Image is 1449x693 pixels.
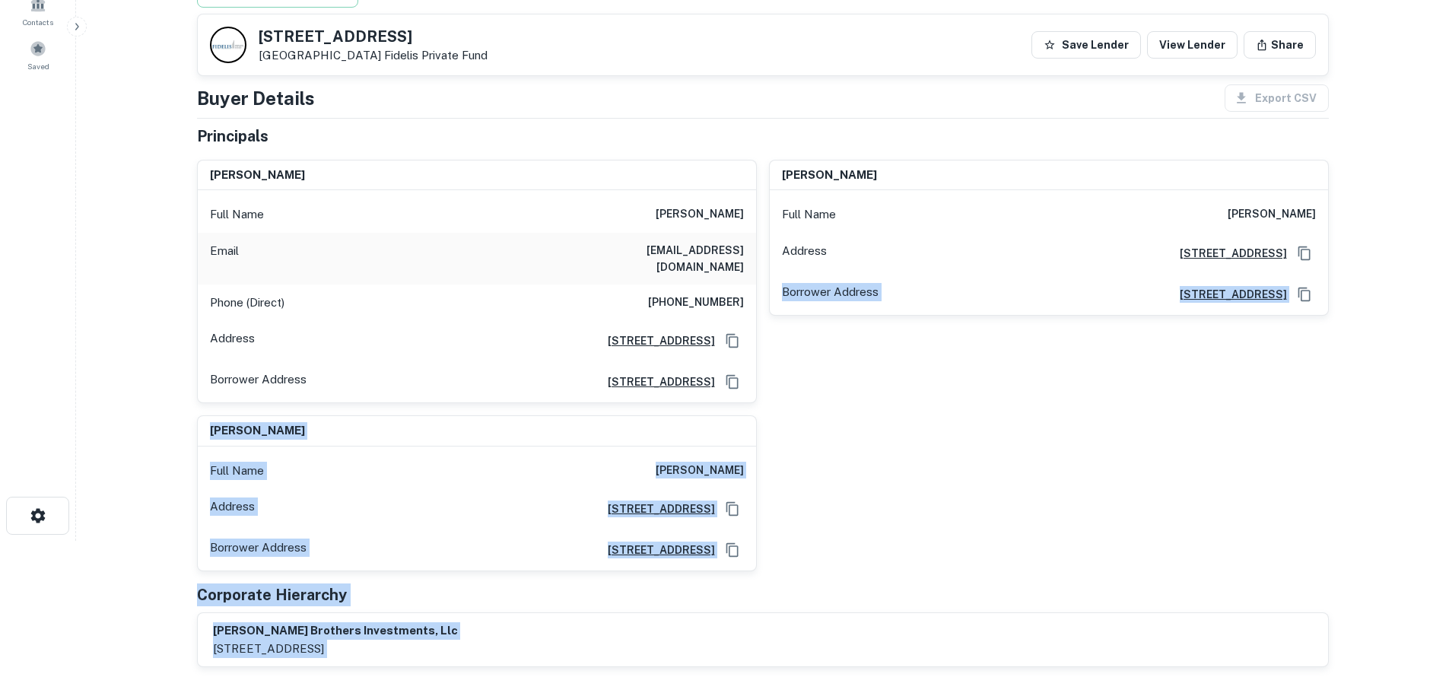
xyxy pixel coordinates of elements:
p: Address [782,242,827,265]
a: [STREET_ADDRESS] [1168,245,1287,262]
button: Copy Address [721,370,744,393]
span: Saved [27,60,49,72]
p: Phone (Direct) [210,294,284,312]
iframe: Chat Widget [1373,571,1449,644]
button: Copy Address [1293,242,1316,265]
button: Copy Address [721,539,744,561]
h6: [PERSON_NAME] [210,167,305,184]
button: Copy Address [721,497,744,520]
h6: [PERSON_NAME] [656,462,744,480]
a: [STREET_ADDRESS] [1168,286,1287,303]
h6: [PERSON_NAME] [782,167,877,184]
a: [STREET_ADDRESS] [596,542,715,558]
p: Address [210,497,255,520]
button: Save Lender [1031,31,1141,59]
a: [STREET_ADDRESS] [596,501,715,517]
p: Full Name [782,205,836,224]
p: Address [210,329,255,352]
a: [STREET_ADDRESS] [596,332,715,349]
h5: Principals [197,125,269,148]
h6: [PHONE_NUMBER] [648,294,744,312]
h6: [PERSON_NAME] [1228,205,1316,224]
h6: [PERSON_NAME] [656,205,744,224]
button: Share [1244,31,1316,59]
h6: [PERSON_NAME] brothers investments, llc [213,622,458,640]
p: Borrower Address [210,370,307,393]
p: [GEOGRAPHIC_DATA] [259,49,488,62]
a: [STREET_ADDRESS] [596,374,715,390]
h6: [PERSON_NAME] [210,422,305,440]
a: Fidelis Private Fund [384,49,488,62]
a: Saved [5,34,71,75]
h5: [STREET_ADDRESS] [259,29,488,44]
p: Full Name [210,205,264,224]
p: Borrower Address [210,539,307,561]
p: [STREET_ADDRESS] [213,640,458,658]
p: Email [210,242,239,275]
a: View Lender [1147,31,1238,59]
h5: Corporate Hierarchy [197,583,347,606]
h6: [EMAIL_ADDRESS][DOMAIN_NAME] [561,242,744,275]
button: Copy Address [1293,283,1316,306]
h4: Buyer Details [197,84,315,112]
span: Contacts [23,16,53,28]
p: Borrower Address [782,283,879,306]
div: Sending borrower request to AI... [179,49,293,72]
button: Copy Address [721,329,744,352]
p: Full Name [210,462,264,480]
